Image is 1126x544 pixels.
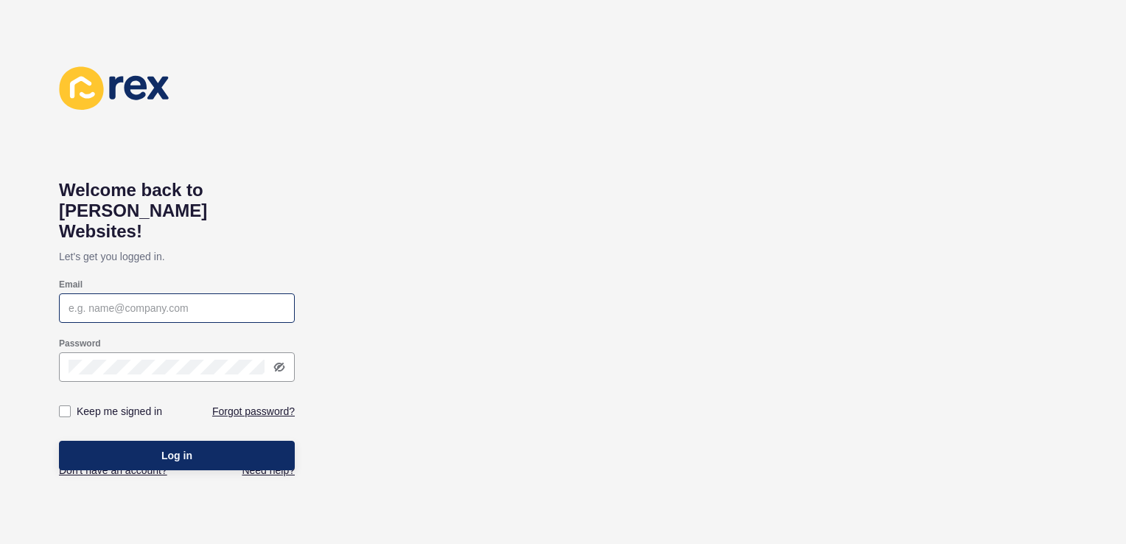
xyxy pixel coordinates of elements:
[59,180,295,242] h1: Welcome back to [PERSON_NAME] Websites!
[59,463,167,478] a: Don't have an account?
[59,279,83,290] label: Email
[161,448,192,463] span: Log in
[59,338,101,349] label: Password
[77,404,162,419] label: Keep me signed in
[69,301,285,315] input: e.g. name@company.com
[59,242,295,271] p: Let's get you logged in.
[212,404,295,419] a: Forgot password?
[59,441,295,470] button: Log in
